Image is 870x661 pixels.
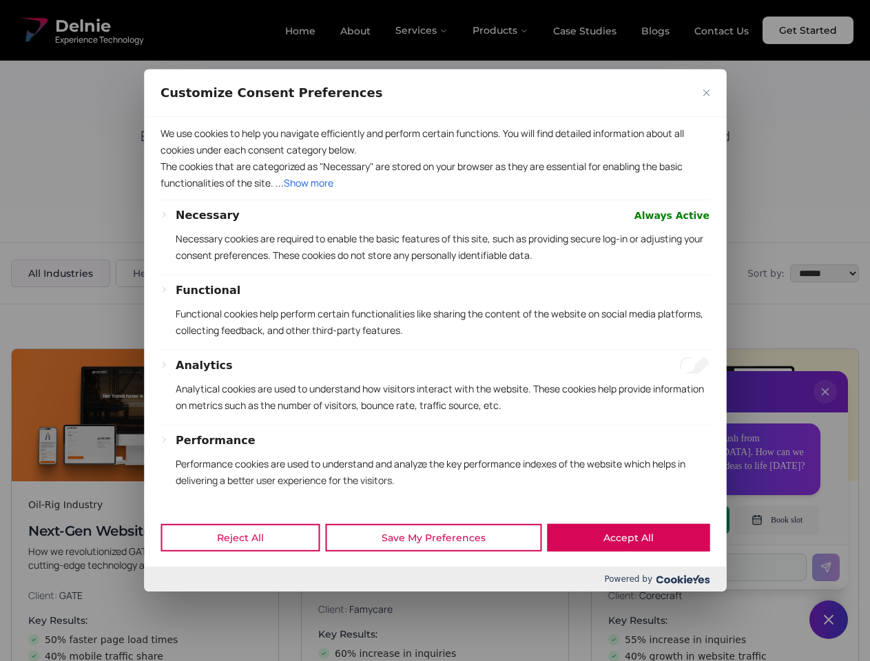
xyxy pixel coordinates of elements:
[160,524,320,552] button: Reject All
[144,567,726,591] div: Powered by
[176,381,710,414] p: Analytical cookies are used to understand how visitors interact with the website. These cookies h...
[176,231,710,264] p: Necessary cookies are required to enable the basic features of this site, such as providing secur...
[176,207,240,224] button: Necessary
[703,90,710,96] img: Close
[656,575,710,584] img: Cookieyes logo
[325,524,541,552] button: Save My Preferences
[160,125,710,158] p: We use cookies to help you navigate efficiently and perform certain functions. You will find deta...
[679,357,710,374] input: Enable Analytics
[176,432,256,449] button: Performance
[176,306,710,339] p: Functional cookies help perform certain functionalities like sharing the content of the website o...
[547,524,710,552] button: Accept All
[176,282,240,299] button: Functional
[634,207,710,224] span: Always Active
[160,158,710,191] p: The cookies that are categorized as "Necessary" are stored on your browser as they are essential ...
[176,357,233,374] button: Analytics
[176,456,710,489] p: Performance cookies are used to understand and analyze the key performance indexes of the website...
[160,85,382,101] span: Customize Consent Preferences
[284,175,333,191] button: Show more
